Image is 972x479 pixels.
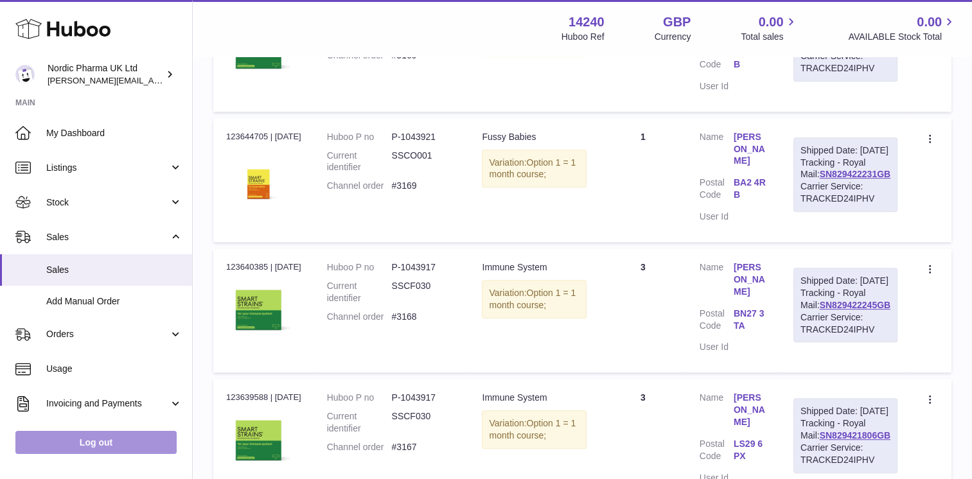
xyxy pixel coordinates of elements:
dt: User Id [700,341,734,353]
a: BA2 4RB [734,177,768,201]
a: [PERSON_NAME] [734,261,768,298]
dd: SSCO001 [392,150,457,174]
dt: Current identifier [327,410,392,435]
dt: Postal Code [700,438,734,466]
a: SN829422245GB [819,300,890,310]
div: Carrier Service: TRACKED24IPHV [800,311,890,336]
img: Immune_System_30sachets_FrontFace.png [226,408,290,472]
div: Fussy Babies [482,131,586,143]
div: Shipped Date: [DATE] [800,275,890,287]
dt: Postal Code [700,46,734,74]
div: Tracking - Royal Mail: [793,137,897,212]
dd: SSCF030 [392,280,457,304]
div: Shipped Date: [DATE] [800,405,890,417]
a: Log out [15,431,177,454]
span: My Dashboard [46,127,182,139]
span: Option 1 = 1 month course; [489,288,576,310]
span: [PERSON_NAME][EMAIL_ADDRESS][DOMAIN_NAME] [48,75,258,85]
dt: Huboo P no [327,131,392,143]
dt: Channel order [327,311,392,323]
dd: #3167 [392,441,457,453]
dt: Postal Code [700,308,734,335]
span: Listings [46,162,169,174]
a: BA2 4RB [734,46,768,71]
td: 3 [599,248,687,372]
strong: 14240 [569,13,605,31]
dt: User Id [700,211,734,223]
div: Huboo Ref [561,31,605,43]
dt: Huboo P no [327,261,392,274]
div: Variation: [482,410,586,449]
span: AVAILABLE Stock Total [848,31,957,43]
a: BN27 3TA [734,308,768,332]
dt: Name [700,392,734,431]
img: Immune_System_30sachets_FrontFace.png [226,277,290,342]
div: Currency [655,31,691,43]
span: Add Manual Order [46,295,182,308]
dt: Name [700,261,734,301]
div: 123640385 | [DATE] [226,261,301,273]
a: [PERSON_NAME] [734,131,768,168]
span: 0.00 [917,13,942,31]
dt: Channel order [327,441,392,453]
dt: User Id [700,80,734,92]
span: Sales [46,231,169,243]
dd: P-1043917 [392,392,457,404]
dt: Huboo P no [327,392,392,404]
span: Usage [46,363,182,375]
span: Stock [46,196,169,209]
div: Variation: [482,150,586,188]
div: Nordic Pharma UK Ltd [48,62,163,87]
td: 1 [599,118,687,242]
span: Sales [46,264,182,276]
dd: SSCF030 [392,410,457,435]
dt: Current identifier [327,280,392,304]
a: SN829421806GB [819,430,890,440]
a: 0.00 Total sales [741,13,798,43]
div: Carrier Service: TRACKED24IPHV [800,50,890,74]
div: Tracking - Royal Mail: [793,268,897,342]
dt: Current identifier [327,150,392,174]
a: SN829422231GB [819,169,890,179]
div: Variation: [482,280,586,318]
dd: P-1043917 [392,261,457,274]
dt: Name [700,131,734,171]
span: Option 1 = 1 month course; [489,157,576,180]
span: Invoicing and Payments [46,397,169,410]
img: joe.plant@parapharmdev.com [15,65,35,84]
img: Baby_Colic_8mlBottle_FrontFace.png [226,146,290,211]
span: 0.00 [759,13,784,31]
strong: GBP [663,13,691,31]
dt: Channel order [327,180,392,192]
div: Immune System [482,392,586,404]
a: 0.00 AVAILABLE Stock Total [848,13,957,43]
div: 123644705 | [DATE] [226,131,301,143]
dt: Postal Code [700,177,734,204]
div: Carrier Service: TRACKED24IPHV [800,180,890,205]
div: Carrier Service: TRACKED24IPHV [800,442,890,466]
dd: #3169 [392,180,457,192]
dd: P-1043921 [392,131,457,143]
span: Option 1 = 1 month course; [489,418,576,440]
dd: #3168 [392,311,457,323]
a: LS29 6PX [734,438,768,462]
div: Shipped Date: [DATE] [800,144,890,157]
div: 123639588 | [DATE] [226,392,301,403]
span: Total sales [741,31,798,43]
div: Immune System [482,261,586,274]
div: Tracking - Royal Mail: [793,398,897,473]
a: [PERSON_NAME] [734,392,768,428]
span: Orders [46,328,169,340]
